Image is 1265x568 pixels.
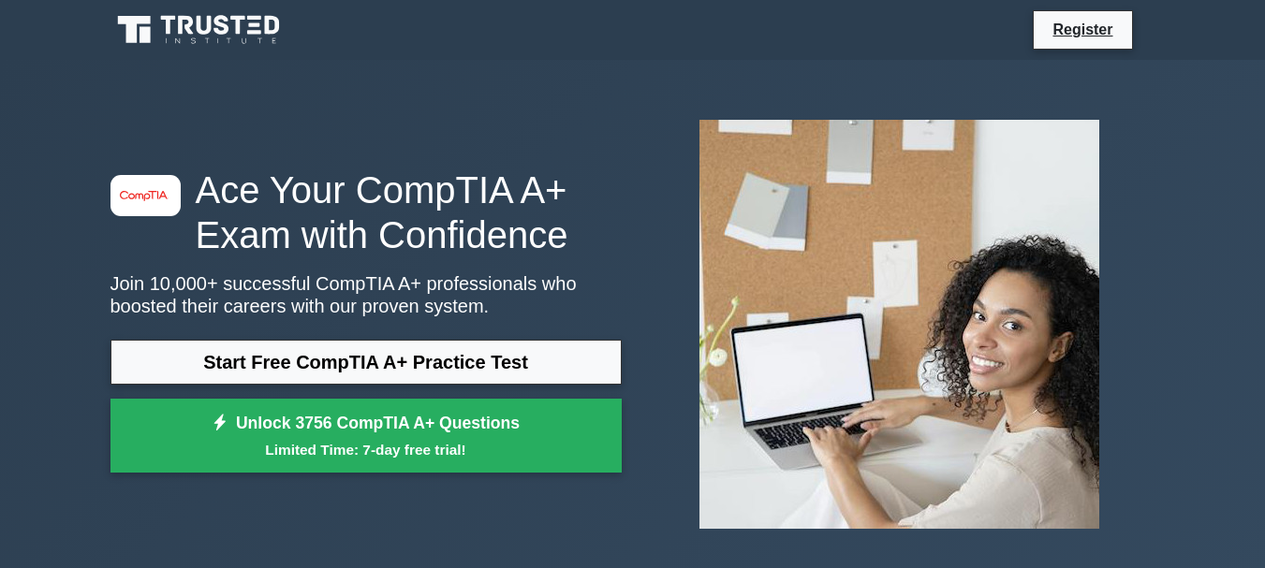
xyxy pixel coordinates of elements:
[110,167,622,257] h1: Ace Your CompTIA A+ Exam with Confidence
[110,399,622,473] a: Unlock 3756 CompTIA A+ QuestionsLimited Time: 7-day free trial!
[110,272,622,317] p: Join 10,000+ successful CompTIA A+ professionals who boosted their careers with our proven system.
[134,439,598,460] small: Limited Time: 7-day free trial!
[110,340,622,385] a: Start Free CompTIA A+ Practice Test
[1041,18,1124,41] a: Register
